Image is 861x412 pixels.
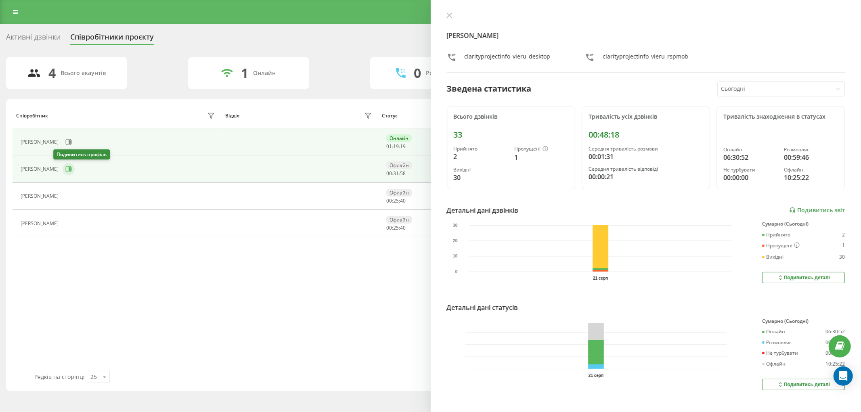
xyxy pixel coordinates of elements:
[723,147,777,153] div: Онлайн
[386,171,406,176] div: : :
[723,153,777,162] div: 06:30:52
[386,134,412,142] div: Онлайн
[447,303,518,312] div: Детальні дані статусів
[400,197,406,204] span: 40
[453,254,458,259] text: 10
[455,270,457,274] text: 0
[453,238,458,243] text: 20
[825,361,845,367] div: 10:25:22
[386,224,392,231] span: 00
[447,83,532,95] div: Зведена статистика
[762,329,785,335] div: Онлайн
[593,276,608,280] text: 21 серп
[454,113,568,120] div: Всього дзвінків
[589,146,703,152] div: Середня тривалість розмови
[762,272,845,283] button: Подивитись деталі
[454,130,568,140] div: 33
[21,193,61,199] div: [PERSON_NAME]
[426,70,465,77] div: Розмовляють
[21,139,61,145] div: [PERSON_NAME]
[784,173,838,182] div: 10:25:22
[762,221,845,227] div: Сумарно (Сьогодні)
[393,170,399,177] span: 31
[386,161,412,169] div: Офлайн
[386,189,412,197] div: Офлайн
[825,340,845,345] div: 00:59:46
[414,65,421,81] div: 0
[842,232,845,238] div: 2
[762,361,786,367] div: Офлайн
[589,113,703,120] div: Тривалість усіх дзвінків
[382,113,398,119] div: Статус
[447,205,519,215] div: Детальні дані дзвінків
[588,373,603,378] text: 21 серп
[400,143,406,150] span: 19
[386,225,406,231] div: : :
[762,254,783,260] div: Вихідні
[90,373,97,381] div: 25
[34,373,85,381] span: Рядків на сторінці
[61,70,106,77] div: Всього акаунтів
[6,33,61,45] div: Активні дзвінки
[777,381,830,388] div: Подивитись деталі
[762,318,845,324] div: Сумарно (Сьогодні)
[762,350,798,356] div: Не турбувати
[447,31,845,40] h4: [PERSON_NAME]
[784,153,838,162] div: 00:59:46
[589,166,703,172] div: Середня тривалість відповіді
[762,243,800,249] div: Пропущені
[53,150,110,160] div: Подивитись профіль
[241,65,248,81] div: 1
[453,223,458,228] text: 30
[589,172,703,182] div: 00:00:21
[839,254,845,260] div: 30
[825,329,845,335] div: 06:30:52
[514,153,568,162] div: 1
[514,146,568,153] div: Пропущені
[16,113,48,119] div: Співробітник
[784,167,838,173] div: Офлайн
[784,147,838,153] div: Розмовляє
[393,143,399,150] span: 19
[386,216,412,224] div: Офлайн
[842,243,845,249] div: 1
[393,224,399,231] span: 25
[834,366,853,386] div: Open Intercom Messenger
[762,379,845,390] button: Подивитись деталі
[589,152,703,161] div: 00:01:31
[21,166,61,172] div: [PERSON_NAME]
[777,274,830,281] div: Подивитись деталі
[400,170,406,177] span: 58
[454,167,508,173] div: Вихідні
[789,207,845,214] a: Подивитись звіт
[21,221,61,226] div: [PERSON_NAME]
[825,350,845,356] div: 00:00:00
[70,33,154,45] div: Співробітники проєкту
[762,340,792,345] div: Розмовляє
[386,143,392,150] span: 01
[225,113,239,119] div: Відділ
[386,198,406,204] div: : :
[589,130,703,140] div: 00:48:18
[386,197,392,204] span: 00
[49,65,56,81] div: 4
[253,70,276,77] div: Онлайн
[393,197,399,204] span: 25
[465,52,551,64] div: clarityprojectinfo_vieru_desktop
[454,146,508,152] div: Прийнято
[762,232,790,238] div: Прийнято
[603,52,688,64] div: clarityprojectinfo_vieru_rspmob
[386,170,392,177] span: 00
[723,167,777,173] div: Не турбувати
[723,173,777,182] div: 00:00:00
[454,152,508,161] div: 2
[454,173,508,182] div: 30
[723,113,838,120] div: Тривалість знаходження в статусах
[400,224,406,231] span: 40
[386,144,406,149] div: : :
